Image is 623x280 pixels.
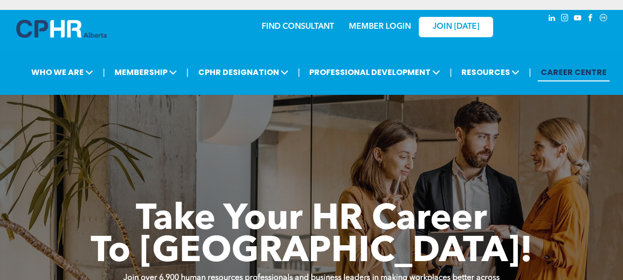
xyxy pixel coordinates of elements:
span: CPHR DESIGNATION [195,63,291,81]
span: WHO WE ARE [28,63,96,81]
a: instagram [560,12,570,26]
a: linkedin [547,12,558,26]
li: | [103,62,105,82]
a: JOIN [DATE] [419,17,493,37]
li: | [298,62,300,82]
li: | [450,62,452,82]
span: PROFESSIONAL DEVELOPMENT [306,63,443,81]
a: facebook [585,12,596,26]
li: | [529,62,531,82]
li: | [186,62,189,82]
img: A blue and white logo for cp alberta [16,20,107,38]
span: RESOURCES [458,63,522,81]
a: MEMBER LOGIN [349,23,411,31]
span: MEMBERSHIP [112,63,180,81]
span: Take Your HR Career [136,202,487,238]
a: Social network [598,12,609,26]
span: JOIN [DATE] [433,22,479,32]
span: To [GEOGRAPHIC_DATA]! [91,234,533,270]
a: FIND CONSULTANT [262,23,334,31]
a: youtube [572,12,583,26]
a: CAREER CENTRE [538,63,610,81]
